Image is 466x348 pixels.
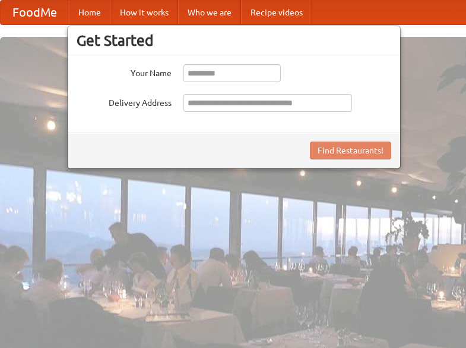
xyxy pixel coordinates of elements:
[1,1,69,24] a: FoodMe
[241,1,312,24] a: Recipe videos
[178,1,241,24] a: Who we are
[77,32,391,49] h3: Get Started
[310,142,391,159] button: Find Restaurants!
[77,64,172,79] label: Your Name
[69,1,110,24] a: Home
[110,1,178,24] a: How it works
[77,94,172,109] label: Delivery Address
